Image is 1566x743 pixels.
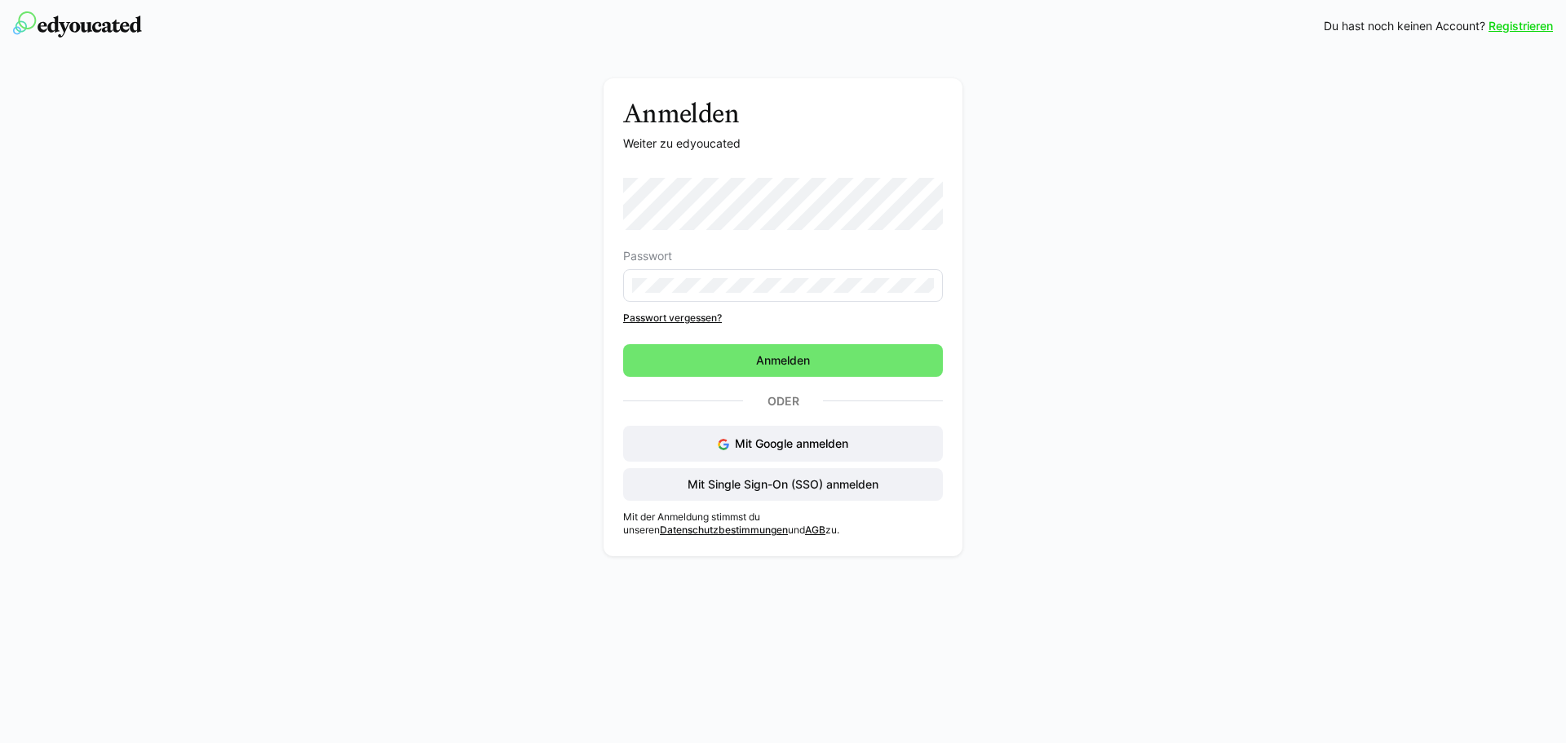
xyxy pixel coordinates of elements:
[13,11,142,38] img: edyoucated
[1324,18,1485,34] span: Du hast noch keinen Account?
[623,511,943,537] p: Mit der Anmeldung stimmst du unseren und zu.
[754,352,812,369] span: Anmelden
[623,312,943,325] a: Passwort vergessen?
[623,426,943,462] button: Mit Google anmelden
[623,98,943,129] h3: Anmelden
[685,476,881,493] span: Mit Single Sign-On (SSO) anmelden
[805,524,825,536] a: AGB
[735,436,848,450] span: Mit Google anmelden
[623,344,943,377] button: Anmelden
[660,524,788,536] a: Datenschutzbestimmungen
[743,390,823,413] p: Oder
[623,468,943,501] button: Mit Single Sign-On (SSO) anmelden
[1489,18,1553,34] a: Registrieren
[623,250,672,263] span: Passwort
[623,135,943,152] p: Weiter zu edyoucated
